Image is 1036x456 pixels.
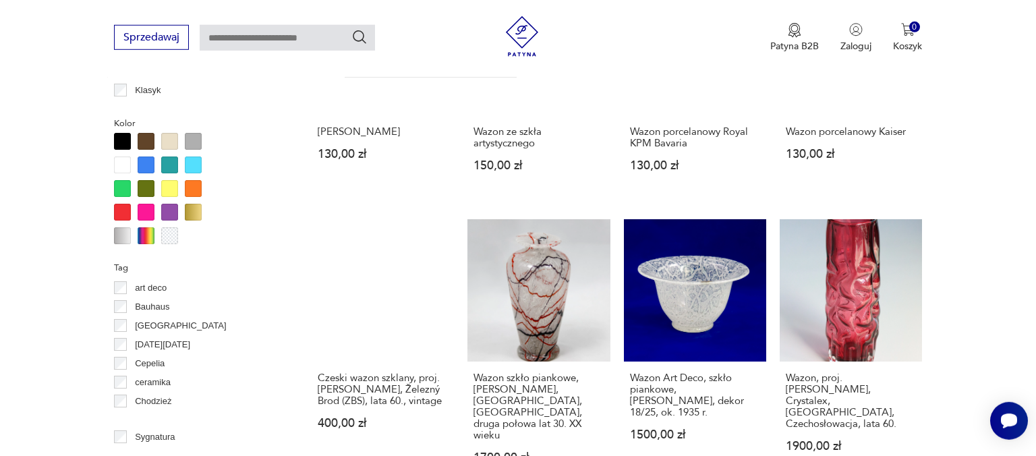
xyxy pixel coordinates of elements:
iframe: Smartsupp widget button [990,402,1028,440]
button: Sprzedawaj [114,25,189,50]
p: 130,00 zł [630,160,760,171]
p: Klasyk [135,83,161,98]
h3: Wazon Art Deco, szkło piankowe, [PERSON_NAME], dekor 18/25, ok. 1935 r. [630,372,760,418]
p: [GEOGRAPHIC_DATA] [135,318,226,333]
p: Tag [114,260,279,275]
button: Szukaj [351,29,368,45]
p: Zaloguj [840,40,871,53]
p: Patyna B2B [770,40,819,53]
p: Cepelia [135,356,165,371]
p: Sygnatura [135,430,175,445]
p: ceramika [135,375,171,390]
div: 0 [909,22,921,33]
h3: Czeski wazon szklany, proj. [PERSON_NAME], Železný Brod (ZBS), lata 60., vintage [318,372,448,407]
p: 130,00 zł [318,148,448,160]
h3: Wazon porcelanowy Royal KPM Bavaria [630,126,760,149]
img: Ikona koszyka [901,23,915,36]
img: Ikonka użytkownika [849,23,863,36]
a: Sprzedawaj [114,34,189,43]
p: 1900,00 zł [786,440,916,452]
h3: Wazon ze szkła artystycznego [473,126,604,149]
h3: Wazon, proj. [PERSON_NAME], Crystalex, [GEOGRAPHIC_DATA], Czechosłowacja, lata 60. [786,372,916,430]
p: Kolor [114,116,279,131]
img: Patyna - sklep z meblami i dekoracjami vintage [502,16,542,57]
a: Ikona medaluPatyna B2B [770,23,819,53]
h3: Wazon szkło piankowe, [PERSON_NAME], [GEOGRAPHIC_DATA], [GEOGRAPHIC_DATA], druga połowa lat 30. X... [473,372,604,441]
h3: [PERSON_NAME] [318,126,448,138]
button: Zaloguj [840,23,871,53]
p: [DATE][DATE] [135,337,190,352]
p: art deco [135,281,167,295]
p: 400,00 zł [318,418,448,429]
p: 150,00 zł [473,160,604,171]
p: Ćmielów [135,413,169,428]
img: Ikona medalu [788,23,801,38]
p: 130,00 zł [786,148,916,160]
button: Patyna B2B [770,23,819,53]
p: Chodzież [135,394,171,409]
button: 0Koszyk [893,23,922,53]
h3: Wazon porcelanowy Kaiser [786,126,916,138]
p: Bauhaus [135,300,169,314]
p: 1500,00 zł [630,429,760,440]
p: Koszyk [893,40,922,53]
